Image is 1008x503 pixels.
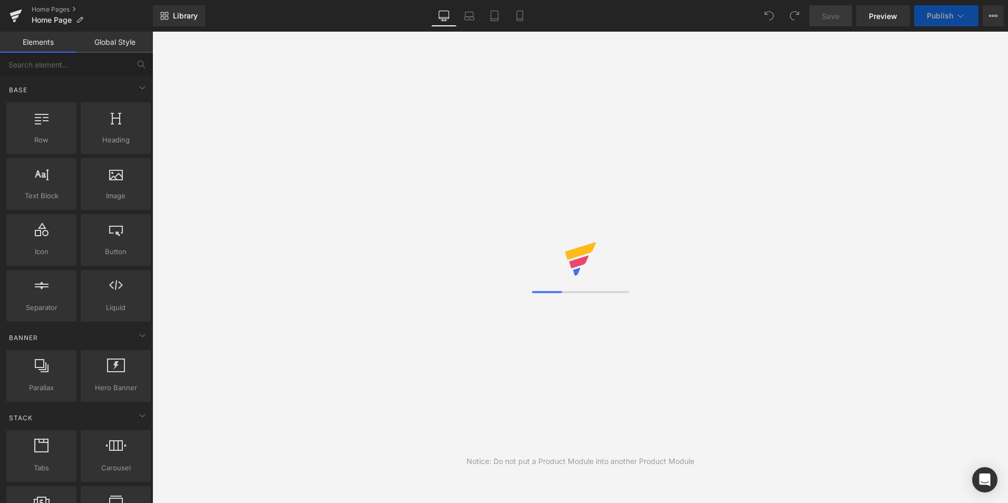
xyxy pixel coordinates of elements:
a: Global Style [76,32,153,53]
div: Open Intercom Messenger [972,467,997,492]
a: Preview [856,5,910,26]
span: Publish [927,12,953,20]
span: Carousel [84,462,148,473]
span: Home Page [32,16,72,24]
span: Preview [869,11,897,22]
span: Text Block [9,190,73,201]
span: Tabs [9,462,73,473]
span: Separator [9,302,73,313]
span: Image [84,190,148,201]
button: More [983,5,1004,26]
a: Mobile [507,5,532,26]
span: Stack [8,413,34,423]
span: Heading [84,134,148,146]
span: Icon [9,246,73,257]
button: Redo [784,5,805,26]
a: Tablet [482,5,507,26]
button: Undo [759,5,780,26]
button: Publish [914,5,978,26]
a: Laptop [457,5,482,26]
span: Row [9,134,73,146]
span: Hero Banner [84,382,148,393]
span: Parallax [9,382,73,393]
span: Button [84,246,148,257]
a: New Library [153,5,205,26]
span: Base [8,85,28,95]
span: Banner [8,333,39,343]
div: Notice: Do not put a Product Module into another Product Module [467,456,694,467]
span: Library [173,11,198,21]
span: Liquid [84,302,148,313]
span: Save [822,11,839,22]
a: Home Pages [32,5,153,14]
a: Desktop [431,5,457,26]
